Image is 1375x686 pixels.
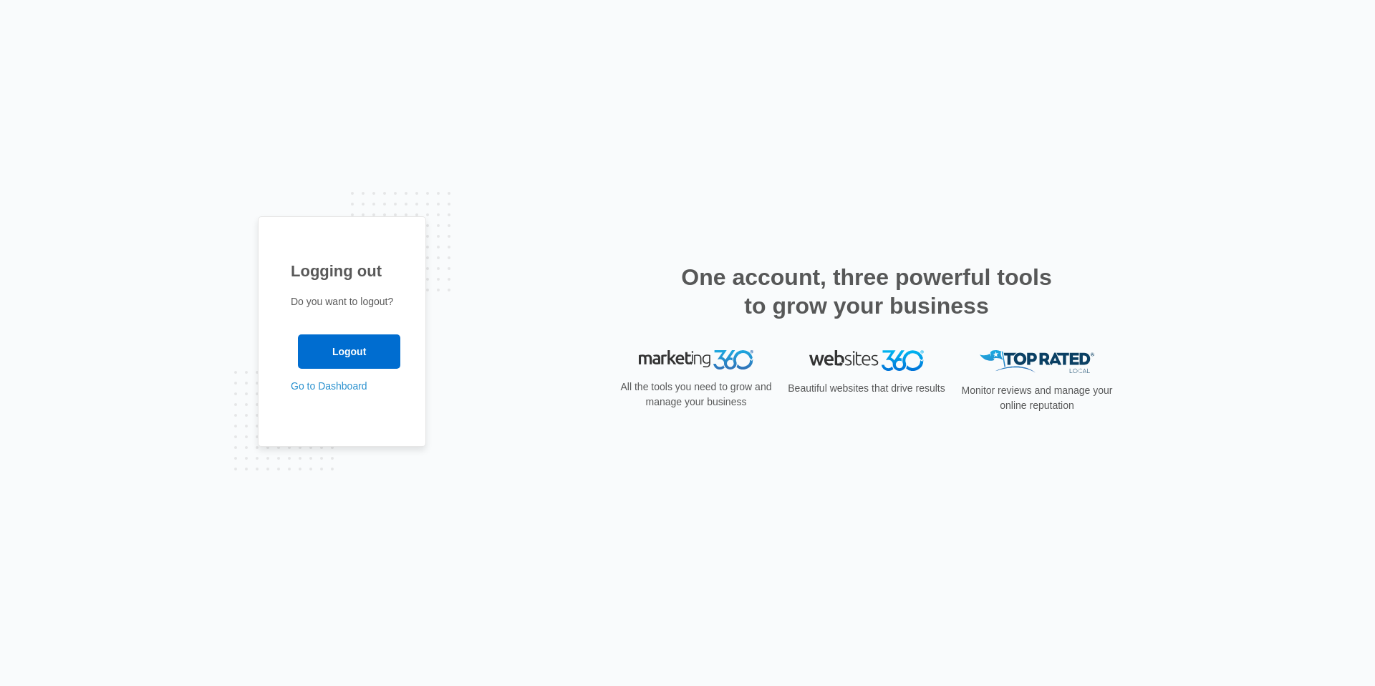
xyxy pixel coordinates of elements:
[677,263,1056,320] h2: One account, three powerful tools to grow your business
[980,350,1094,374] img: Top Rated Local
[616,380,776,410] p: All the tools you need to grow and manage your business
[291,380,367,392] a: Go to Dashboard
[809,350,924,371] img: Websites 360
[957,383,1117,413] p: Monitor reviews and manage your online reputation
[291,294,393,309] p: Do you want to logout?
[291,259,393,283] h1: Logging out
[639,350,753,370] img: Marketing 360
[786,381,947,396] p: Beautiful websites that drive results
[298,334,400,369] input: Logout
